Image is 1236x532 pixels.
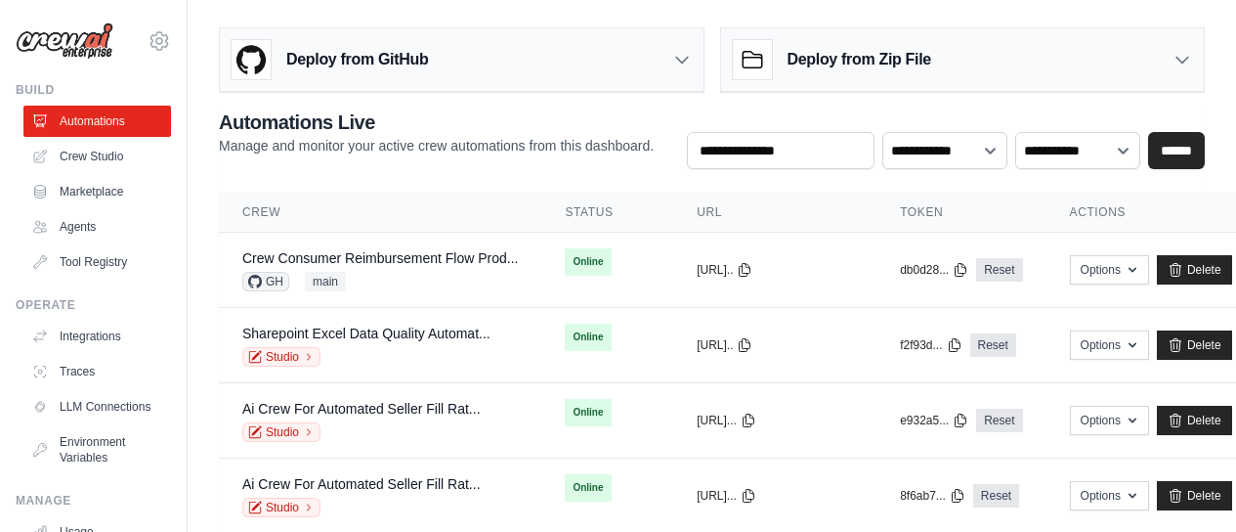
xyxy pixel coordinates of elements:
a: Delete [1157,331,1232,360]
a: Delete [1157,406,1232,435]
button: Options [1070,255,1149,285]
button: Options [1070,331,1149,360]
th: Status [541,193,673,233]
a: Automations [23,106,171,137]
a: Tool Registry [23,246,171,278]
th: URL [673,193,876,233]
a: Delete [1157,481,1232,510]
div: Build [16,82,171,98]
span: Online [565,474,611,502]
p: Manage and monitor your active crew automations from this dashboard. [219,136,654,155]
a: Traces [23,356,171,387]
button: db0d28... [900,262,968,278]
th: Token [876,193,1045,233]
div: Operate [16,297,171,313]
a: Marketplace [23,176,171,207]
th: Crew [219,193,541,233]
h3: Deploy from Zip File [788,48,931,71]
a: LLM Connections [23,391,171,422]
span: Online [565,248,611,276]
button: 8f6ab7... [900,488,965,504]
a: Sharepoint Excel Data Quality Automat... [242,326,490,341]
h2: Automations Live [219,109,654,136]
a: Delete [1157,255,1232,285]
span: Online [565,399,611,426]
a: Ai Crew For Automated Seller Fill Rat... [242,476,481,492]
a: Studio [242,347,320,367]
button: Options [1070,481,1149,510]
span: GH [242,272,289,291]
a: Studio [242,422,320,442]
a: Integrations [23,321,171,352]
a: Crew Studio [23,141,171,172]
a: Reset [973,484,1019,508]
a: Reset [976,409,1022,432]
img: GitHub Logo [232,40,271,79]
div: Manage [16,493,171,509]
a: Crew Consumer Reimbursement Flow Prod... [242,250,518,266]
span: main [305,272,346,291]
a: Ai Crew For Automated Seller Fill Rat... [242,401,481,417]
a: Environment Variables [23,426,171,473]
span: Online [565,324,611,351]
a: Reset [970,333,1016,357]
h3: Deploy from GitHub [286,48,428,71]
img: Logo [16,22,113,60]
button: f2f93d... [900,337,961,353]
a: Reset [976,258,1022,282]
button: e932a5... [900,413,968,428]
a: Agents [23,211,171,243]
a: Studio [242,498,320,517]
button: Options [1070,406,1149,435]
